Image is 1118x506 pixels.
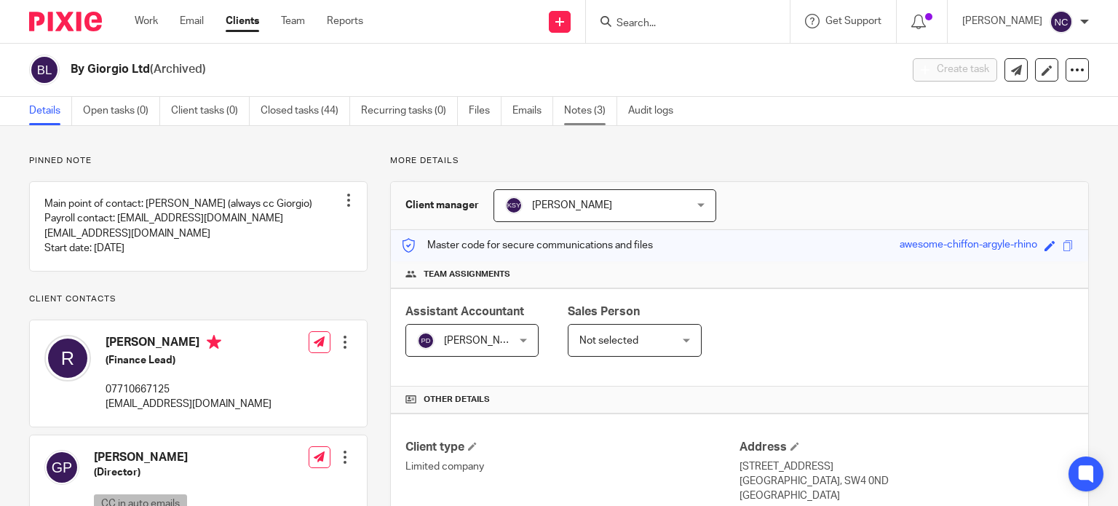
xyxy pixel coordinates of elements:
[150,63,206,75] span: (Archived)
[825,16,881,26] span: Get Support
[44,335,91,382] img: svg%3E
[180,14,204,28] a: Email
[402,238,653,253] p: Master code for secure communications and files
[29,55,60,85] img: svg%3E
[44,450,79,485] img: svg%3E
[207,335,221,349] i: Primary
[405,459,740,474] p: Limited company
[962,14,1042,28] p: [PERSON_NAME]
[1050,10,1073,33] img: svg%3E
[361,97,458,125] a: Recurring tasks (0)
[512,97,553,125] a: Emails
[424,394,490,406] span: Other details
[424,269,510,280] span: Team assignments
[106,353,271,368] h5: (Finance Lead)
[29,293,368,305] p: Client contacts
[281,14,305,28] a: Team
[94,465,260,480] h5: (Director)
[405,306,524,317] span: Assistant Accountant
[505,197,523,214] img: svg%3E
[405,198,479,213] h3: Client manager
[740,440,1074,455] h4: Address
[615,17,746,31] input: Search
[71,62,727,77] h2: By Giorgio Ltd
[106,382,271,397] p: 07710667125
[564,97,617,125] a: Notes (3)
[913,58,997,82] button: Create task
[469,97,501,125] a: Files
[579,336,638,346] span: Not selected
[900,237,1037,254] div: awesome-chiffon-argyle-rhino
[171,97,250,125] a: Client tasks (0)
[29,155,368,167] p: Pinned note
[740,489,1074,503] p: [GEOGRAPHIC_DATA]
[106,397,271,411] p: [EMAIL_ADDRESS][DOMAIN_NAME]
[226,14,259,28] a: Clients
[29,12,102,31] img: Pixie
[568,306,640,317] span: Sales Person
[29,97,72,125] a: Details
[740,474,1074,489] p: [GEOGRAPHIC_DATA], SW4 0ND
[261,97,350,125] a: Closed tasks (44)
[390,155,1089,167] p: More details
[135,14,158,28] a: Work
[106,335,271,353] h4: [PERSON_NAME]
[405,440,740,455] h4: Client type
[532,200,612,210] span: [PERSON_NAME]
[740,459,1074,474] p: [STREET_ADDRESS]
[417,332,435,349] img: svg%3E
[94,450,260,465] h4: [PERSON_NAME]
[83,97,160,125] a: Open tasks (0)
[444,336,524,346] span: [PERSON_NAME]
[327,14,363,28] a: Reports
[628,97,684,125] a: Audit logs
